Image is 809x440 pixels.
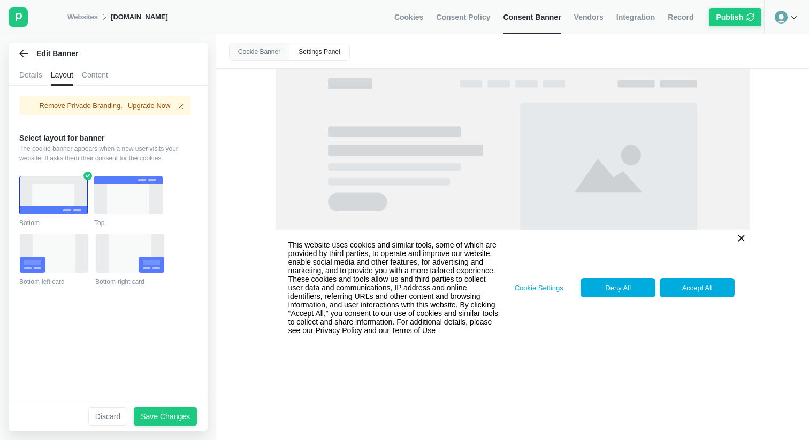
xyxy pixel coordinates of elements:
div: [DOMAIN_NAME] [111,12,168,22]
div: Top [94,219,104,227]
span: Integration [616,12,655,22]
button: Publishicon [709,8,761,26]
button: Cookie Settings [501,278,576,297]
div: The cookie banner appears when a new user visits your website. It asks them their consent for the... [19,144,190,163]
p: Remove Privado Branding. [40,101,123,111]
button: Save Changes [134,407,197,426]
div: Save Changes [141,412,190,421]
div: Layout [51,64,73,86]
button: Accept All [660,278,735,297]
button: Discard [88,407,127,426]
div: Cookie Banner [230,43,289,60]
span: Consent Banner [503,12,561,22]
div: Publish [716,12,743,22]
div: Discard [95,412,120,421]
img: icon [746,12,754,22]
img: Placeholderimage.png [276,69,750,345]
span: Vendors [574,12,604,22]
div: Bottom-left card [19,277,65,286]
div: Bottom-right card [95,277,144,286]
p: Upgrade Now [128,101,171,111]
div: Details [19,64,42,86]
div: Content [82,64,108,86]
span: Edit Banner [36,49,161,58]
div: Sync to publish banner changes to your website. [706,5,764,29]
a: Websites [67,12,98,22]
span: Cookies [394,12,423,22]
div: Select layout for banner [19,133,190,143]
div: Settings Panel [289,43,349,60]
p: This website uses cookies and similar tools, some of which are provided by third parties, to oper... [288,234,499,341]
div: Bottom [19,219,40,227]
span: Record [668,12,693,22]
button: Deny All [581,278,655,297]
span: Consent Policy [436,12,490,22]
